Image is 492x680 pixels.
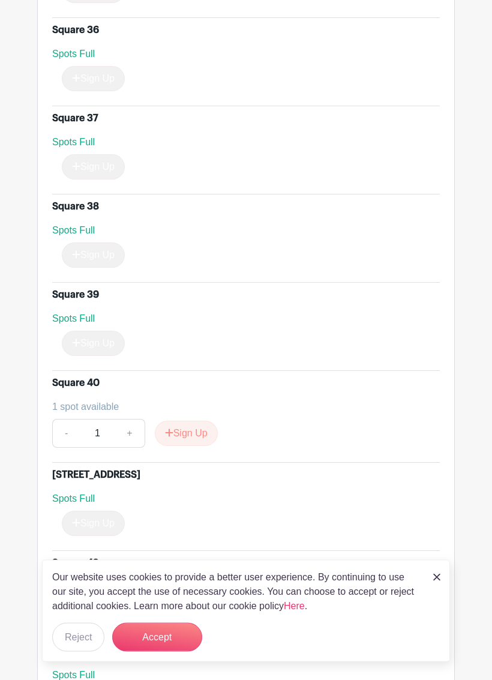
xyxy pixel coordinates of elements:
[52,23,99,38] div: Square 36
[52,112,98,126] div: Square 37
[52,570,421,613] p: Our website uses cookies to provide a better user experience. By continuing to use our site, you ...
[112,623,202,652] button: Accept
[52,400,430,415] div: 1 spot available
[52,288,99,302] div: Square 39
[115,420,145,448] a: +
[52,420,80,448] a: -
[52,376,100,391] div: Square 40
[433,574,440,581] img: close_button-5f87c8562297e5c2d7936805f587ecaba9071eb48480494691a3f1689db116b3.svg
[52,137,95,148] span: Spots Full
[52,226,95,236] span: Spots Full
[52,623,104,652] button: Reject
[52,200,99,214] div: Square 38
[52,49,95,59] span: Spots Full
[52,494,95,504] span: Spots Full
[52,468,140,483] div: [STREET_ADDRESS]
[284,601,305,611] a: Here
[52,556,98,571] div: Square 42
[52,314,95,324] span: Spots Full
[155,421,218,447] button: Sign Up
